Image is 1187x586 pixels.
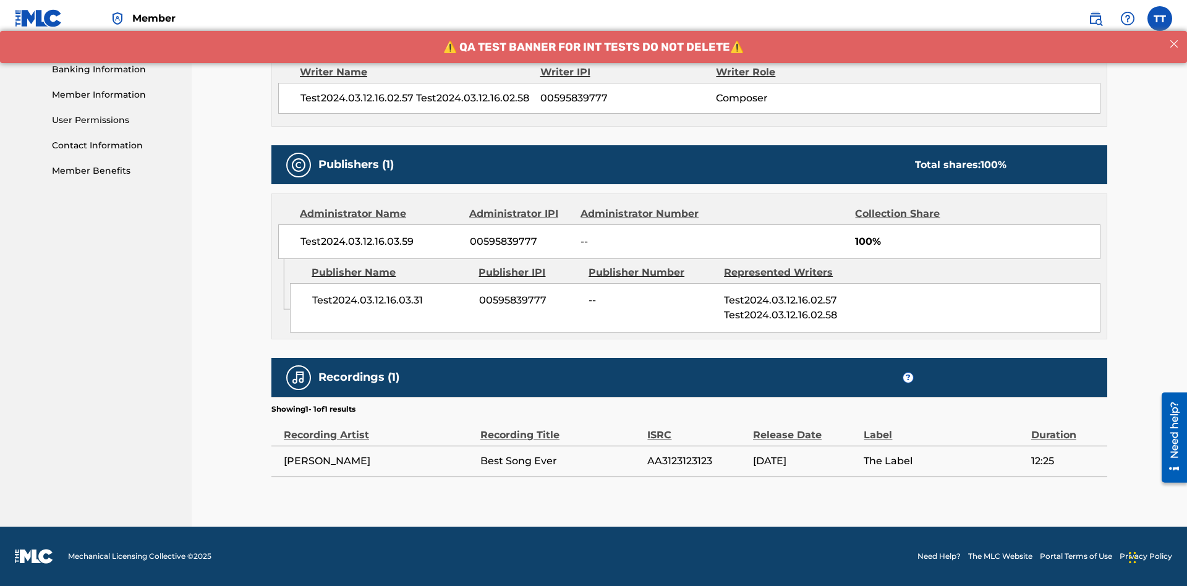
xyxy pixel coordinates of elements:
a: Need Help? [917,551,961,562]
a: Member Information [52,88,177,101]
h5: Recordings (1) [318,370,399,384]
img: logo [15,549,53,564]
div: Help [1115,6,1140,31]
div: Publisher Number [589,265,715,280]
span: -- [581,234,708,249]
div: Collection Share [855,206,975,221]
img: Publishers [291,158,306,172]
a: Banking Information [52,63,177,76]
div: Administrator IPI [469,206,571,221]
span: Test2024.03.12.16.03.59 [300,234,461,249]
div: Publisher IPI [479,265,579,280]
div: Recording Artist [284,415,474,443]
span: 100 % [981,159,1006,171]
span: Best Song Ever [480,454,641,469]
a: Contact Information [52,139,177,152]
div: Release Date [753,415,857,443]
p: Showing 1 - 1 of 1 results [271,404,355,415]
div: Total shares: [915,158,1006,172]
a: User Permissions [52,114,177,127]
img: Recordings [291,370,306,385]
div: Administrator Number [581,206,708,221]
span: [PERSON_NAME] [284,454,474,469]
div: Administrator Name [300,206,460,221]
div: Drag [1129,539,1136,576]
div: Writer Name [300,65,540,80]
span: [DATE] [753,454,857,469]
span: Member [132,11,176,25]
a: Portal Terms of Use [1040,551,1112,562]
span: Test2024.03.12.16.02.57 Test2024.03.12.16.02.58 [724,294,837,321]
span: 00595839777 [479,293,579,308]
img: help [1120,11,1135,26]
div: Writer IPI [540,65,717,80]
a: The MLC Website [968,551,1032,562]
span: ? [903,373,913,383]
span: 00595839777 [470,234,572,249]
span: AA3123123123 [647,454,747,469]
div: Duration [1031,415,1101,443]
a: Member Benefits [52,164,177,177]
iframe: Chat Widget [1125,527,1187,586]
div: Recording Title [480,415,641,443]
span: Composer [716,91,876,106]
img: search [1088,11,1103,26]
div: Represented Writers [724,265,850,280]
span: Test2024.03.12.16.03.31 [312,293,470,308]
span: 12:25 [1031,454,1101,469]
div: User Menu [1147,6,1172,31]
span: -- [589,293,715,308]
a: Privacy Policy [1120,551,1172,562]
span: 00595839777 [540,91,716,106]
span: ⚠️ QA TEST BANNER FOR INT TESTS DO NOT DELETE⚠️ [443,9,744,23]
iframe: Resource Center [1152,388,1187,489]
div: Label [864,415,1024,443]
span: The Label [864,454,1024,469]
h5: Publishers (1) [318,158,394,172]
a: Public Search [1083,6,1108,31]
img: Top Rightsholder [110,11,125,26]
span: Test2024.03.12.16.02.57 Test2024.03.12.16.02.58 [300,91,540,106]
img: MLC Logo [15,9,62,27]
div: ISRC [647,415,747,443]
span: 100% [855,234,1100,249]
span: Mechanical Licensing Collective © 2025 [68,551,211,562]
div: Writer Role [716,65,876,80]
div: Publisher Name [312,265,469,280]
